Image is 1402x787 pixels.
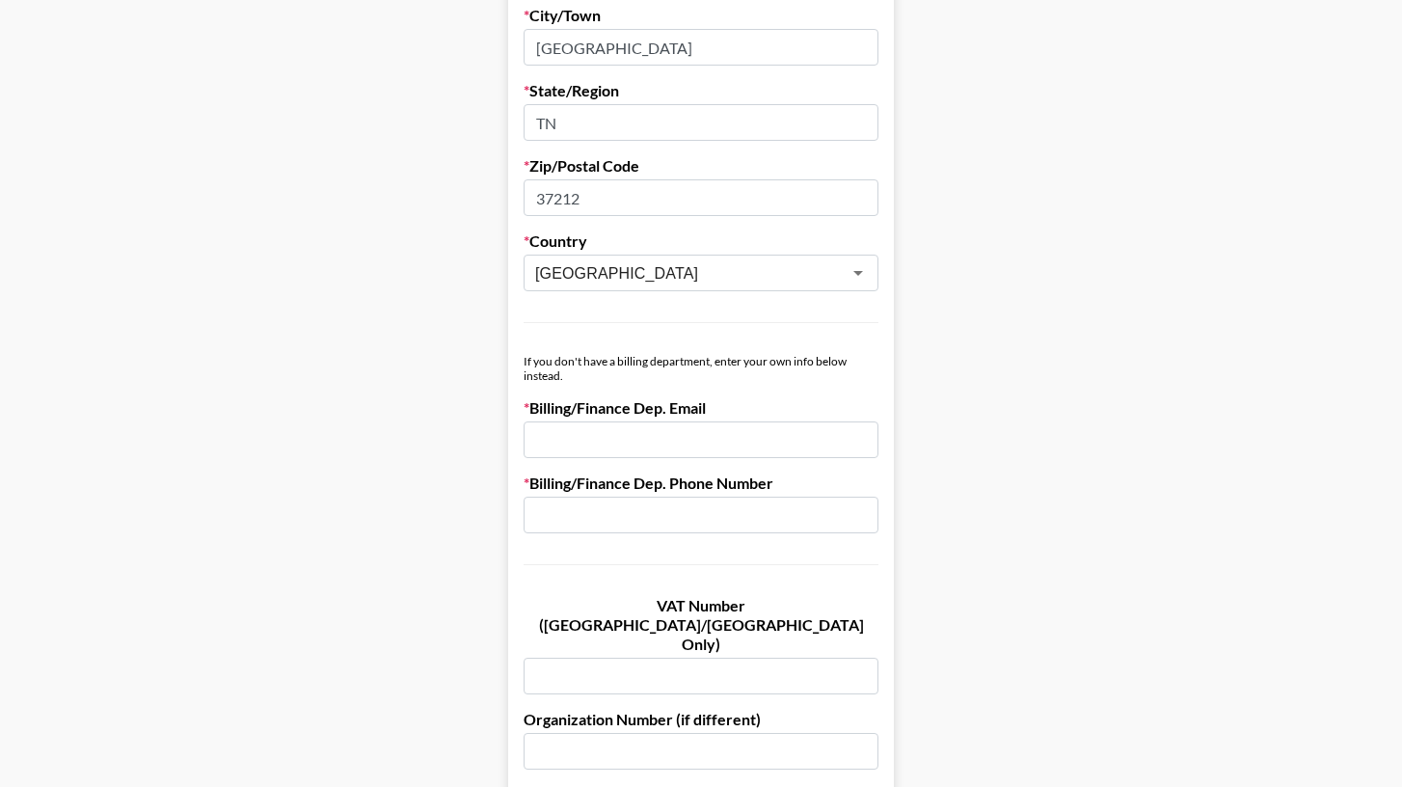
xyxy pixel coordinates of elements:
label: State/Region [524,81,878,100]
div: If you don't have a billing department, enter your own info below instead. [524,354,878,383]
label: Zip/Postal Code [524,156,878,176]
label: VAT Number ([GEOGRAPHIC_DATA]/[GEOGRAPHIC_DATA] Only) [524,596,878,654]
label: City/Town [524,6,878,25]
label: Country [524,231,878,251]
label: Billing/Finance Dep. Email [524,398,878,418]
label: Billing/Finance Dep. Phone Number [524,474,878,493]
label: Organization Number (if different) [524,710,878,729]
button: Open [845,259,872,286]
